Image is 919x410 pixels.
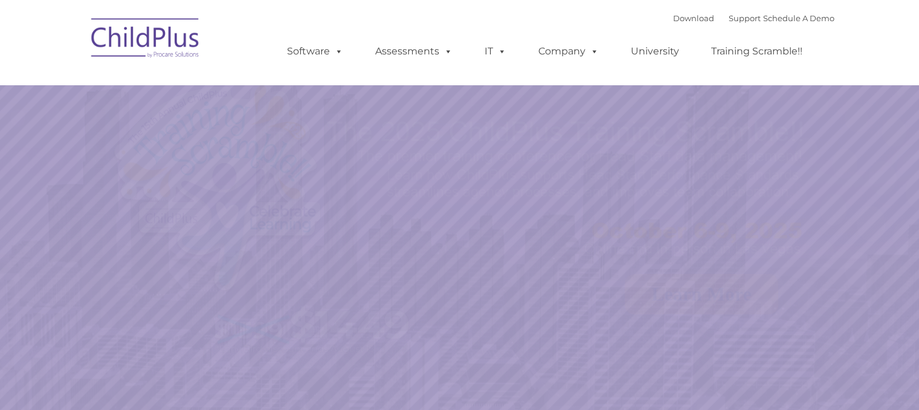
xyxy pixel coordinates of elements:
a: Download [673,13,714,23]
img: ChildPlus by Procare Solutions [85,10,206,70]
a: Assessments [363,39,465,63]
a: Company [526,39,611,63]
a: IT [472,39,518,63]
a: Training Scramble!! [699,39,814,63]
a: Software [275,39,355,63]
a: Learn More [625,274,778,314]
a: Schedule A Demo [763,13,834,23]
a: Support [729,13,761,23]
a: University [619,39,691,63]
font: | [673,13,834,23]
